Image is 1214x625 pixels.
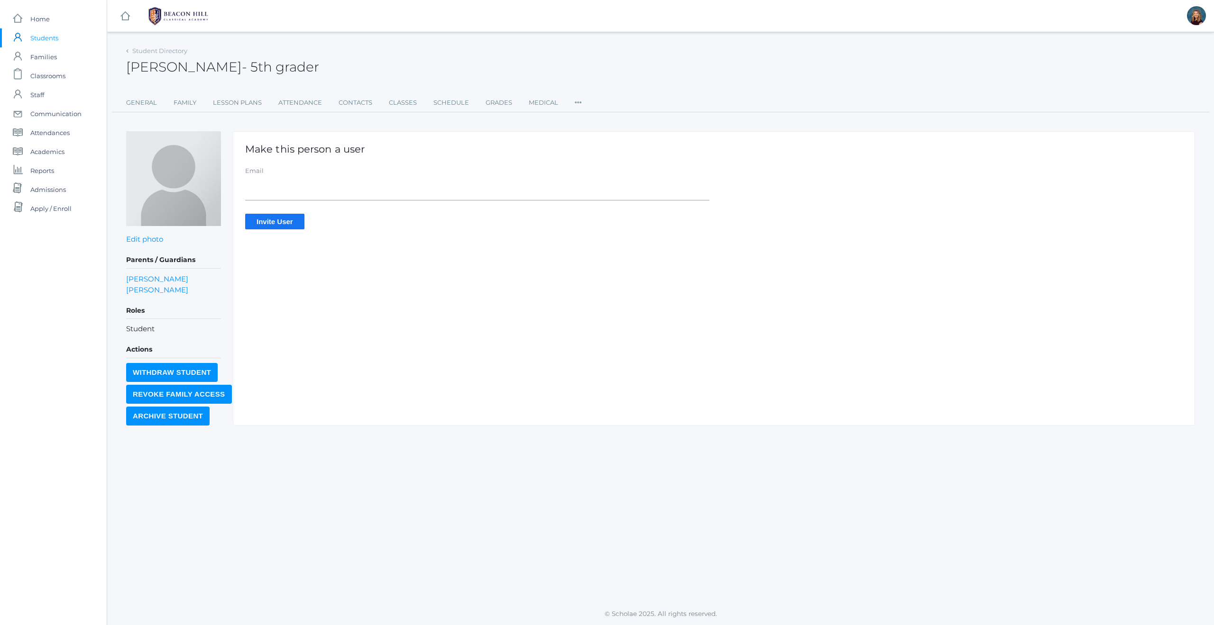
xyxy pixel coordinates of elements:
[107,609,1214,618] p: © Scholae 2025. All rights reserved.
[126,303,221,319] h5: Roles
[126,93,157,112] a: General
[30,47,57,66] span: Families
[245,166,709,176] label: Email
[126,235,163,244] a: Edit photo
[30,123,70,142] span: Attendances
[132,47,187,54] a: Student Directory
[529,93,558,112] a: Medical
[339,93,372,112] a: Contacts
[126,60,319,74] h2: [PERSON_NAME]
[30,85,44,104] span: Staff
[126,385,232,404] input: Revoke Family Access
[30,104,82,123] span: Communication
[126,284,188,295] a: [PERSON_NAME]
[143,4,214,28] img: BHCALogos-05-308ed15e86a5a0abce9b8dd61676a3503ac9727e845dece92d48e8588c001991.png
[433,93,469,112] a: Schedule
[278,93,322,112] a: Attendance
[126,252,221,268] h5: Parents / Guardians
[30,142,64,161] span: Academics
[486,93,512,112] a: Grades
[30,180,66,199] span: Admissions
[30,28,58,47] span: Students
[245,144,1183,154] h1: Make this person a user
[1187,6,1206,25] div: Lindsay Leeds
[126,363,218,382] input: Withdraw Student
[30,199,72,218] span: Apply / Enroll
[245,214,304,229] input: Invite User
[30,9,50,28] span: Home
[126,342,221,358] h5: Actions
[174,93,196,112] a: Family
[126,407,210,426] input: Archive Student
[30,161,54,180] span: Reports
[126,131,221,226] img: Pauline Harris
[389,93,417,112] a: Classes
[126,324,221,335] li: Student
[30,66,65,85] span: Classrooms
[242,59,319,75] span: - 5th grader
[213,93,262,112] a: Lesson Plans
[126,273,188,284] a: [PERSON_NAME]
